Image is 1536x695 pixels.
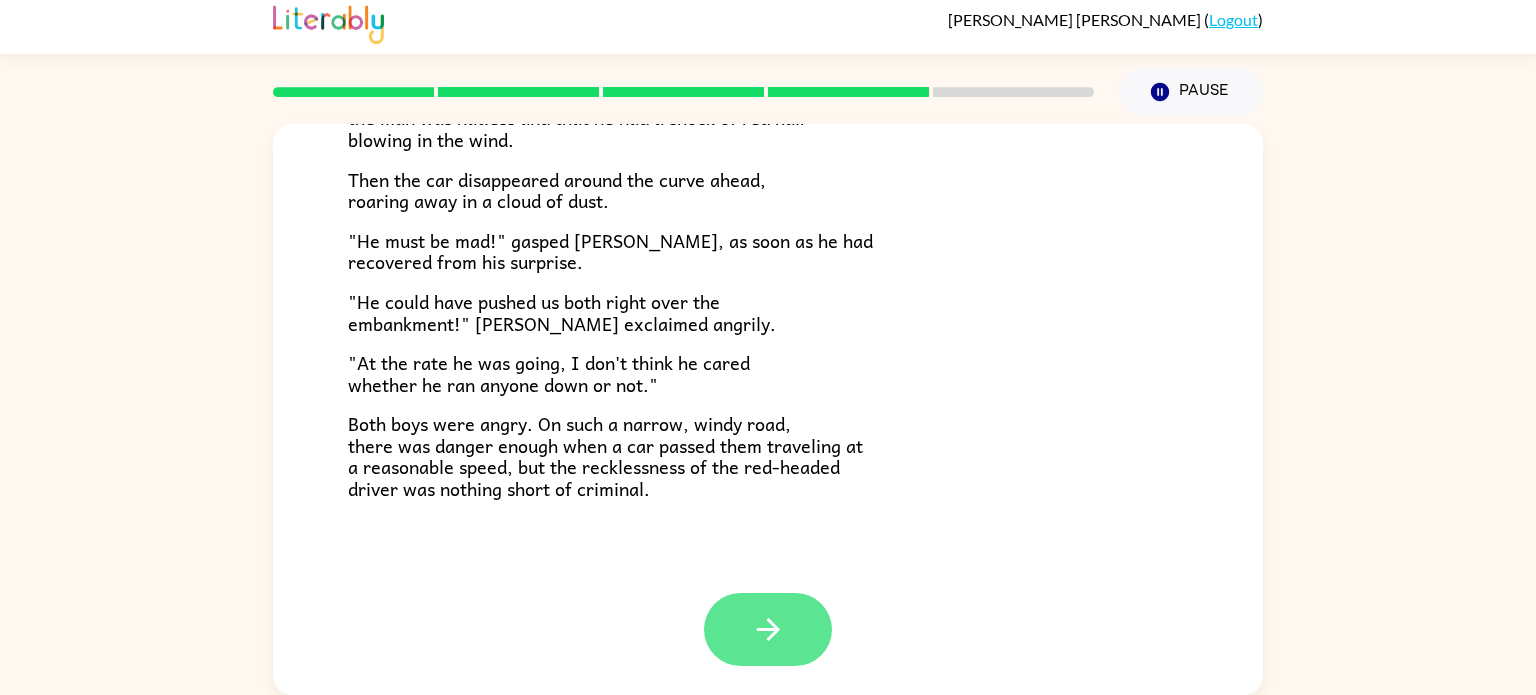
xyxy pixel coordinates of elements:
[348,165,766,216] span: Then the car disappeared around the curve ahead, roaring away in a cloud of dust.
[1118,69,1263,115] button: Pause
[948,10,1263,29] div: ( )
[1209,10,1258,29] a: Logout
[348,287,776,338] span: "He could have pushed us both right over the embankment!" [PERSON_NAME] exclaimed angrily.
[348,226,873,277] span: "He must be mad!" gasped [PERSON_NAME], as soon as he had recovered from his surprise.
[948,10,1204,29] span: [PERSON_NAME] [PERSON_NAME]
[348,348,750,399] span: "At the rate he was going, I don't think he cared whether he ran anyone down or not."
[348,409,863,503] span: Both boys were angry. On such a narrow, windy road, there was danger enough when a car passed the...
